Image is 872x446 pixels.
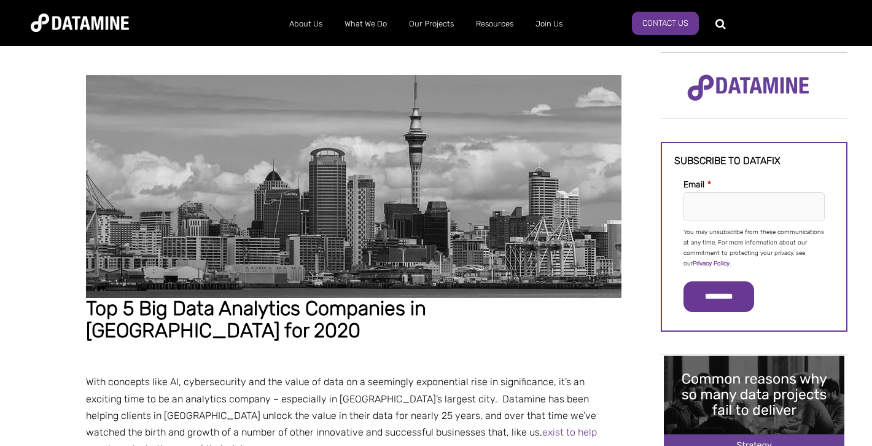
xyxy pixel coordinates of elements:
h3: Subscribe to datafix [674,155,834,166]
a: Resources [465,8,524,40]
a: Contact Us [632,12,699,35]
h1: Top 5 Big Data Analytics Companies in [GEOGRAPHIC_DATA] for 2020 [86,298,621,342]
a: Join Us [524,8,574,40]
a: About Us [278,8,333,40]
span: Email [683,179,704,190]
img: Datamine Logo No Strapline - Purple [679,66,817,109]
img: Datamine [31,14,129,32]
img: Auckland analytics small [86,75,621,298]
a: Privacy Policy [693,260,730,267]
a: Our Projects [398,8,465,40]
p: You may unsubscribe from these communications at any time. For more information about our commitm... [683,227,825,269]
a: What We Do [333,8,398,40]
